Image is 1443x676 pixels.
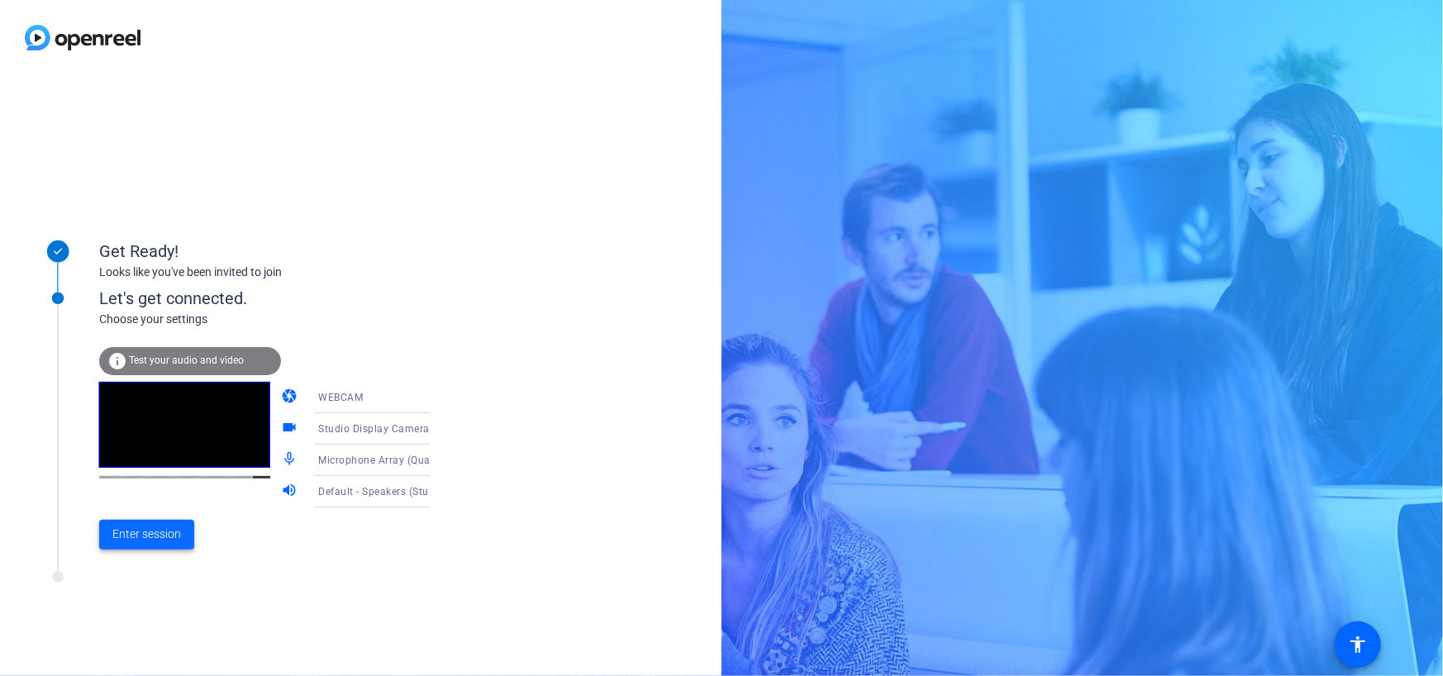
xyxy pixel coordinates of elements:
div: Looks like you've been invited to join [99,264,430,281]
mat-icon: volume_up [281,482,301,502]
mat-icon: mic_none [281,450,301,470]
mat-icon: info [107,351,127,371]
mat-icon: accessibility [1348,635,1368,655]
span: Default - Speakers (Studio Display Audio) (05ac:1114) [318,484,580,497]
div: Get Ready! [99,239,430,264]
div: Let's get connected. [99,286,464,311]
span: Microphone Array (Qualcomm(R) Aqstic(TM) ACX Static Endpoints Audio Device) [318,453,710,466]
span: WEBCAM [318,392,363,403]
mat-icon: videocam [281,419,301,439]
span: Studio Display Camera (05ac:1114) [318,421,492,435]
span: Test your audio and video [129,355,244,366]
div: Choose your settings [99,311,464,328]
button: Enter session [99,520,194,550]
mat-icon: camera [281,388,301,407]
span: Enter session [112,526,181,543]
